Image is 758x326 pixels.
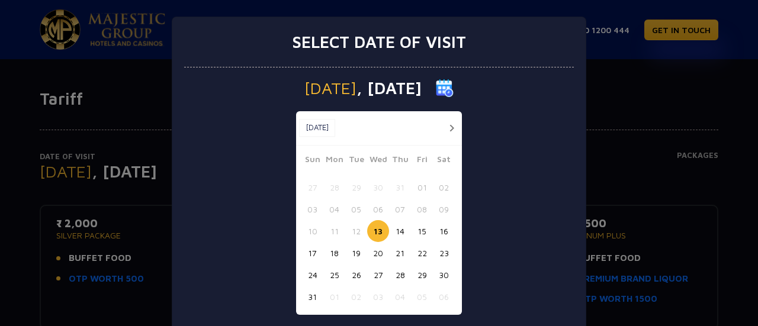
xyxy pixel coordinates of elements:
[345,198,367,220] button: 05
[367,220,389,242] button: 13
[411,176,433,198] button: 01
[301,153,323,169] span: Sun
[367,153,389,169] span: Wed
[323,242,345,264] button: 18
[436,79,454,97] img: calender icon
[323,264,345,286] button: 25
[323,153,345,169] span: Mon
[411,264,433,286] button: 29
[367,264,389,286] button: 27
[433,242,455,264] button: 23
[411,286,433,308] button: 05
[389,264,411,286] button: 28
[433,176,455,198] button: 02
[433,198,455,220] button: 09
[345,220,367,242] button: 12
[323,198,345,220] button: 04
[389,286,411,308] button: 04
[301,198,323,220] button: 03
[433,264,455,286] button: 30
[301,286,323,308] button: 31
[389,176,411,198] button: 31
[411,242,433,264] button: 22
[433,286,455,308] button: 06
[433,220,455,242] button: 16
[433,153,455,169] span: Sat
[411,220,433,242] button: 15
[345,153,367,169] span: Tue
[367,198,389,220] button: 06
[301,264,323,286] button: 24
[389,220,411,242] button: 14
[345,242,367,264] button: 19
[345,286,367,308] button: 02
[299,119,335,137] button: [DATE]
[304,80,356,96] span: [DATE]
[323,176,345,198] button: 28
[323,286,345,308] button: 01
[345,264,367,286] button: 26
[301,220,323,242] button: 10
[389,242,411,264] button: 21
[367,286,389,308] button: 03
[411,198,433,220] button: 08
[292,32,466,52] h3: Select date of visit
[389,198,411,220] button: 07
[323,220,345,242] button: 11
[389,153,411,169] span: Thu
[301,242,323,264] button: 17
[356,80,422,96] span: , [DATE]
[367,242,389,264] button: 20
[411,153,433,169] span: Fri
[345,176,367,198] button: 29
[301,176,323,198] button: 27
[367,176,389,198] button: 30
